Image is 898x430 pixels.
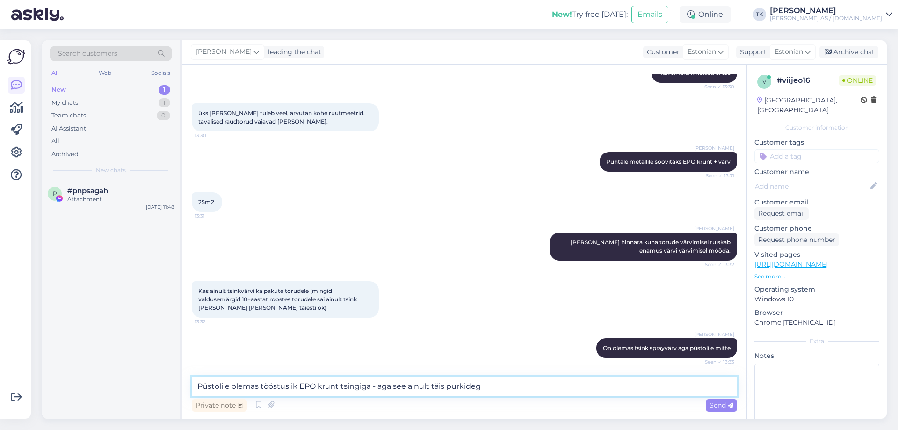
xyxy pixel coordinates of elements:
span: v [762,78,766,85]
span: 13:31 [195,212,230,219]
div: [PERSON_NAME] AS / [DOMAIN_NAME] [770,15,882,22]
p: Customer name [754,167,879,177]
p: Operating system [754,284,879,294]
span: Seen ✓ 13:33 [699,358,734,365]
div: Try free [DATE]: [552,9,628,20]
span: Send [710,401,733,409]
span: Online [839,75,876,86]
div: Archived [51,150,79,159]
div: [DATE] 11:48 [146,204,174,211]
div: leading the chat [264,47,321,57]
div: 0 [157,111,170,120]
p: Windows 10 [754,294,879,304]
span: Estonian [775,47,803,57]
div: Attachment [67,195,174,204]
div: Web [97,67,113,79]
input: Add name [755,181,869,191]
a: [PERSON_NAME][PERSON_NAME] AS / [DOMAIN_NAME] [770,7,892,22]
div: 1 [159,85,170,95]
span: üks [PERSON_NAME] tuleb veel, arvutan kohe ruutmeetrid. tavalised raudtorud vajavad [PERSON_NAME]. [198,109,366,125]
div: All [51,137,59,146]
div: Private note [192,399,247,412]
p: Browser [754,308,879,318]
p: Visited pages [754,250,879,260]
div: Archive chat [819,46,878,58]
div: AI Assistant [51,124,86,133]
b: New! [552,10,572,19]
span: Seen ✓ 13:30 [699,83,734,90]
div: [GEOGRAPHIC_DATA], [GEOGRAPHIC_DATA] [757,95,861,115]
span: [PERSON_NAME] hinnata kuna torude värvimisel tuiskab enamus värvi värvimisel mööda. [571,239,732,254]
span: New chats [96,166,126,175]
span: #pnpsagah [67,187,108,195]
div: New [51,85,66,95]
span: Seen ✓ 13:31 [699,172,734,179]
span: Kas ainult tsinkvärvi ka pakute torudele (mingid valdusemärgid 10+aastat roostes torudele sai ain... [198,287,358,311]
p: Chrome [TECHNICAL_ID] [754,318,879,328]
div: My chats [51,98,78,108]
p: Customer tags [754,138,879,147]
div: Customer information [754,124,879,132]
div: Socials [149,67,172,79]
div: [PERSON_NAME] [770,7,882,15]
span: [PERSON_NAME] [694,225,734,232]
div: Team chats [51,111,86,120]
span: On olemas tsink sprayvärv aga püstolile mitte [603,344,731,351]
span: Seen ✓ 13:32 [699,261,734,268]
div: All [50,67,60,79]
div: Request phone number [754,233,839,246]
p: Customer email [754,197,879,207]
div: Request email [754,207,809,220]
div: Online [680,6,731,23]
span: [PERSON_NAME] [694,331,734,338]
div: Customer [643,47,680,57]
span: Search customers [58,49,117,58]
span: Puhtale metallile soovitaks EPO krunt + värv [606,158,731,165]
div: # viijeo16 [777,75,839,86]
div: Extra [754,337,879,345]
img: Askly Logo [7,48,25,66]
span: Estonian [688,47,716,57]
p: See more ... [754,272,879,281]
span: [PERSON_NAME] [694,145,734,152]
div: Support [736,47,767,57]
span: 25m2 [198,198,214,205]
input: Add a tag [754,149,879,163]
p: Notes [754,351,879,361]
span: 13:30 [195,132,230,139]
span: 13:32 [195,318,230,325]
div: 1 [159,98,170,108]
a: [URL][DOMAIN_NAME] [754,260,828,269]
button: Emails [631,6,668,23]
div: TK [753,8,766,21]
p: Customer phone [754,224,879,233]
span: [PERSON_NAME] [196,47,252,57]
span: p [53,190,57,197]
textarea: Püstolile olemas tööstuslik EPO krunt tsingiga - aga see ainult täis purkideg [192,377,737,396]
